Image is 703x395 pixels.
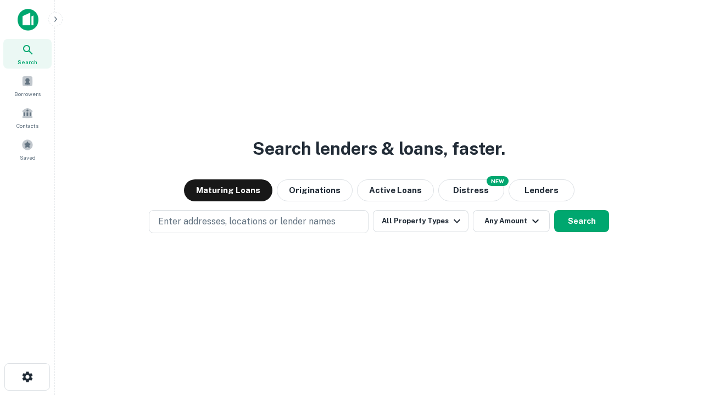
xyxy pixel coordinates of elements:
[509,179,574,201] button: Lenders
[373,210,468,232] button: All Property Types
[554,210,609,232] button: Search
[438,179,504,201] button: Search distressed loans with lien and other non-mortgage details.
[14,89,41,98] span: Borrowers
[253,136,505,162] h3: Search lenders & loans, faster.
[3,103,52,132] a: Contacts
[18,58,37,66] span: Search
[487,176,509,186] div: NEW
[3,39,52,69] a: Search
[16,121,38,130] span: Contacts
[20,153,36,162] span: Saved
[277,179,353,201] button: Originations
[473,210,550,232] button: Any Amount
[18,9,38,31] img: capitalize-icon.png
[158,215,336,228] p: Enter addresses, locations or lender names
[184,179,272,201] button: Maturing Loans
[149,210,369,233] button: Enter addresses, locations or lender names
[3,71,52,100] a: Borrowers
[3,134,52,164] a: Saved
[357,179,434,201] button: Active Loans
[648,307,703,360] iframe: Chat Widget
